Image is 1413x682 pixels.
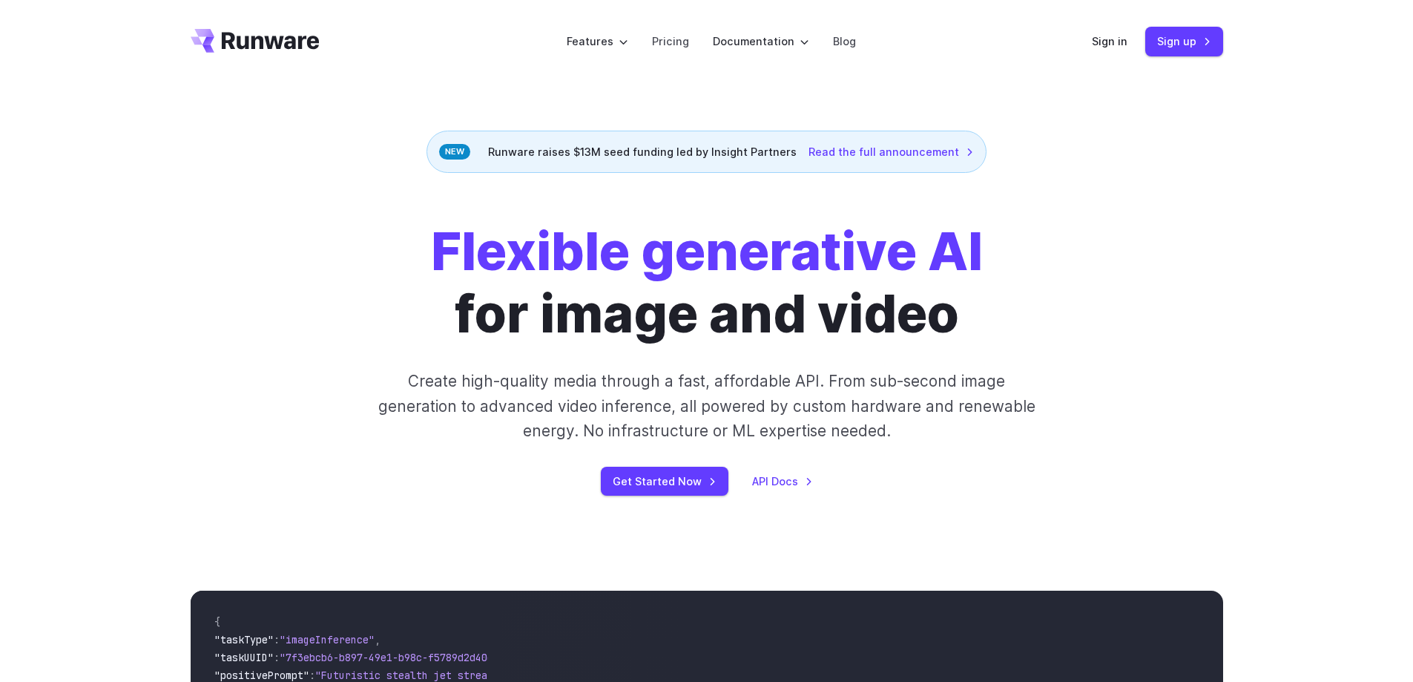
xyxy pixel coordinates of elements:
[808,143,974,160] a: Read the full announcement
[214,669,309,682] span: "positivePrompt"
[280,651,505,664] span: "7f3ebcb6-b897-49e1-b98c-f5789d2d40d7"
[431,220,983,345] h1: for image and video
[375,633,381,646] span: ,
[214,651,274,664] span: "taskUUID"
[274,633,280,646] span: :
[652,33,689,50] a: Pricing
[214,615,220,629] span: {
[1145,27,1223,56] a: Sign up
[431,220,983,283] strong: Flexible generative AI
[309,669,315,682] span: :
[214,633,274,646] span: "taskType"
[315,669,855,682] span: "Futuristic stealth jet streaking through a neon-lit cityscape with glowing purple exhaust"
[274,651,280,664] span: :
[191,29,320,53] a: Go to /
[426,131,987,173] div: Runware raises $13M seed funding led by Insight Partners
[1092,33,1127,50] a: Sign in
[567,33,628,50] label: Features
[280,633,375,646] span: "imageInference"
[833,33,856,50] a: Blog
[713,33,809,50] label: Documentation
[376,369,1037,443] p: Create high-quality media through a fast, affordable API. From sub-second image generation to adv...
[752,473,813,490] a: API Docs
[601,467,728,496] a: Get Started Now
